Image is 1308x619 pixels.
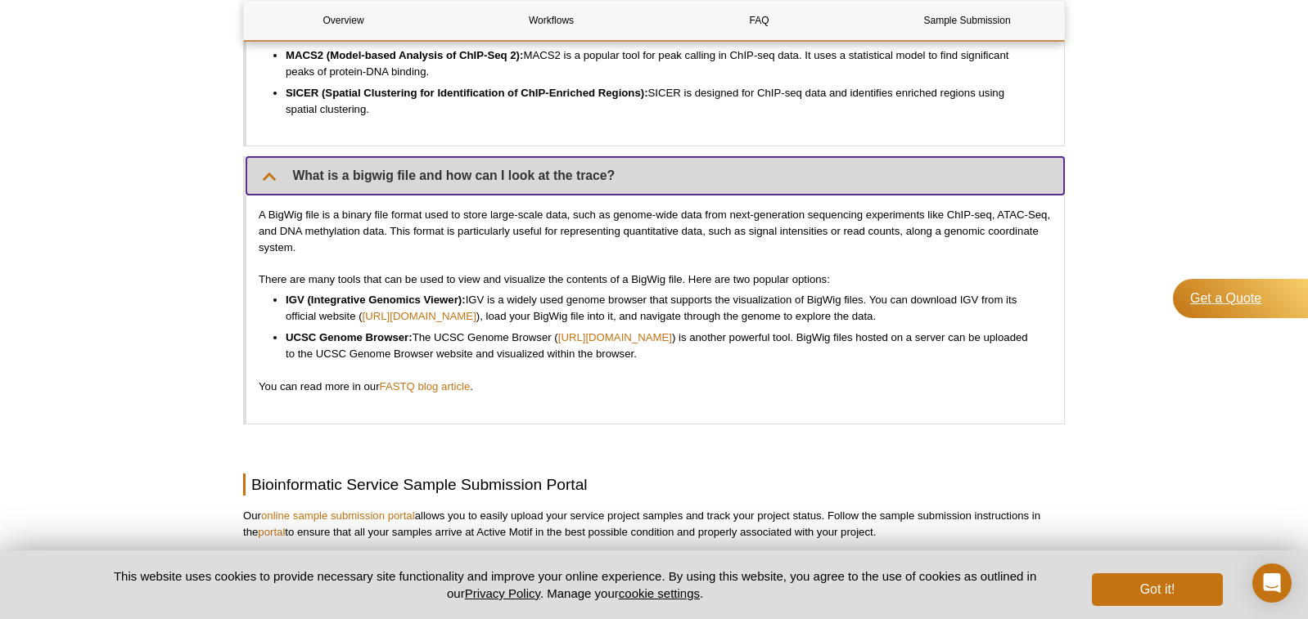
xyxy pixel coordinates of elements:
[286,47,1035,80] li: MACS2 is a popular tool for peak calling in ChIP-seq data. It uses a statistical model to find si...
[244,1,443,40] a: Overview
[452,1,651,40] a: Workflows
[286,87,648,99] strong: SICER (Spatial Clustering for Identification of ChIP-Enriched Regions):
[286,292,1035,325] li: IGV is a widely used genome browser that supports the visualization of BigWig files. You can down...
[259,379,1052,395] p: You can read more in our .
[868,1,1067,40] a: Sample Submission
[1092,573,1223,606] button: Got it!
[465,586,540,600] a: Privacy Policy
[286,294,466,306] strong: IGV (Integrative Genomics Viewer):
[286,49,523,61] strong: MACS2 (Model-based Analysis of ChIP-Seq 2):
[246,157,1064,194] summary: What is a bigwig file and how can I look at the trace?
[286,331,413,343] strong: UCSC Genome Browser:
[286,85,1035,118] li: SICER is designed for ChIP-seq data and identifies enriched regions using spatial clustering.
[259,271,1052,288] p: There are many tools that can be used to view and visualize the contents of a BigWig file. Here a...
[1173,279,1308,318] div: Get a Quote
[619,586,700,600] button: cookie settings
[259,207,1052,256] p: A BigWig file is a binary file format used to store large-scale data, such as genome-wide data fr...
[558,330,672,346] a: [URL][DOMAIN_NAME]
[286,330,1035,362] li: The UCSC Genome Browser ( ) is another powerful tool. BigWig files hosted on a server can be uplo...
[363,308,476,325] a: [URL][DOMAIN_NAME]
[243,473,1065,496] h2: Bioinformatic Service Sample Submission Portal
[85,567,1065,602] p: This website uses cookies to provide necessary site functionality and improve your online experie...
[243,508,1065,541] p: Our allows you to easily upload your service project samples and track your project status. Follo...
[1185,279,1308,318] a: Get a Quote
[1252,563,1292,603] div: Open Intercom Messenger
[660,1,859,40] a: FAQ
[380,380,471,392] a: FASTQ blog article
[258,526,285,538] a: portal
[261,509,415,522] a: online sample submission portal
